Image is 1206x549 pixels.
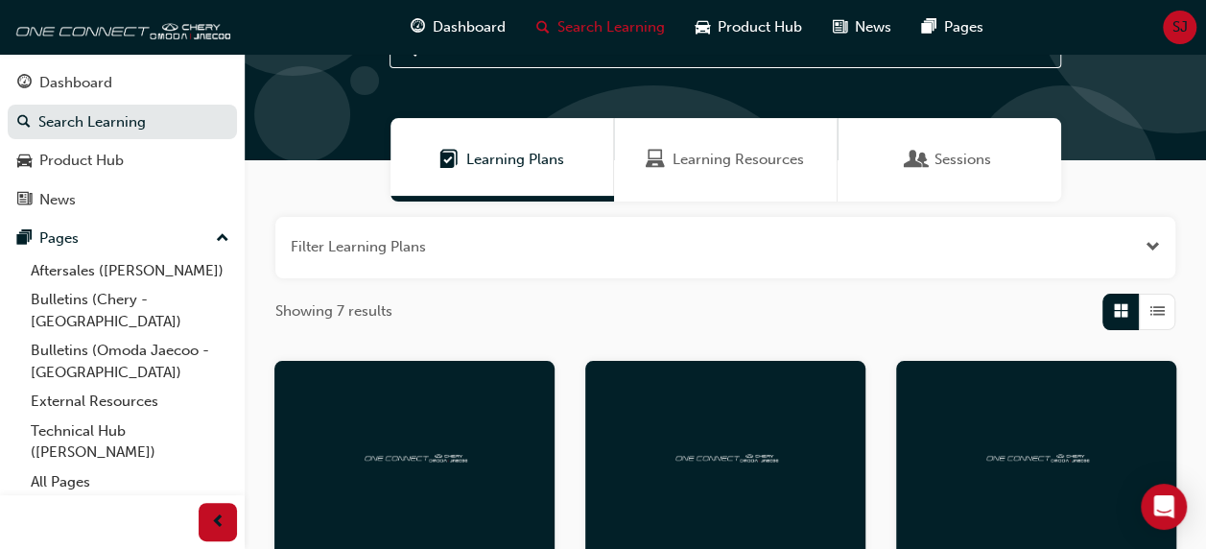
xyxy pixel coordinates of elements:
span: Learning Resources [673,149,804,171]
span: search-icon [536,15,550,39]
span: Showing 7 results [275,300,392,322]
span: Search [404,39,417,61]
div: Product Hub [39,150,124,172]
span: Product Hub [718,16,802,38]
span: Pages [944,16,983,38]
a: Aftersales ([PERSON_NAME]) [23,256,237,286]
a: news-iconNews [817,8,907,47]
span: car-icon [17,153,32,170]
button: Pages [8,221,237,256]
a: pages-iconPages [907,8,999,47]
button: DashboardSearch LearningProduct HubNews [8,61,237,221]
span: Learning Plans [466,149,564,171]
a: Search Learning [8,105,237,140]
div: Dashboard [39,72,112,94]
span: pages-icon [922,15,936,39]
a: Bulletins (Omoda Jaecoo - [GEOGRAPHIC_DATA]) [23,336,237,387]
span: guage-icon [17,75,32,92]
span: news-icon [17,192,32,209]
span: car-icon [696,15,710,39]
span: List [1150,300,1165,322]
a: Dashboard [8,65,237,101]
a: Product Hub [8,143,237,179]
a: News [8,182,237,218]
div: Open Intercom Messenger [1141,484,1187,530]
span: Grid [1114,300,1128,322]
span: Dashboard [433,16,506,38]
div: Pages [39,227,79,250]
span: prev-icon [211,511,225,535]
a: All Pages [23,467,237,497]
div: News [39,189,76,211]
a: Technical Hub ([PERSON_NAME]) [23,417,237,467]
a: search-iconSearch Learning [521,8,680,47]
span: News [855,16,891,38]
span: Learning Plans [439,149,459,171]
span: guage-icon [411,15,425,39]
span: SJ [1172,16,1188,38]
a: Learning PlansLearning Plans [390,118,614,202]
a: SessionsSessions [838,118,1061,202]
img: oneconnect [362,446,467,465]
span: Learning Resources [646,149,665,171]
a: car-iconProduct Hub [680,8,817,47]
span: pages-icon [17,230,32,248]
a: Learning ResourcesLearning Resources [614,118,838,202]
img: oneconnect [10,8,230,46]
img: oneconnect [983,446,1089,465]
span: Sessions [934,149,991,171]
a: External Resources [23,387,237,417]
span: search-icon [17,114,31,131]
span: Sessions [908,149,927,171]
span: news-icon [833,15,847,39]
a: guage-iconDashboard [395,8,521,47]
span: up-icon [216,227,229,251]
a: Bulletins (Chery - [GEOGRAPHIC_DATA]) [23,285,237,336]
button: Open the filter [1146,236,1160,258]
button: SJ [1163,11,1196,44]
span: Search Learning [557,16,665,38]
img: oneconnect [673,446,778,465]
